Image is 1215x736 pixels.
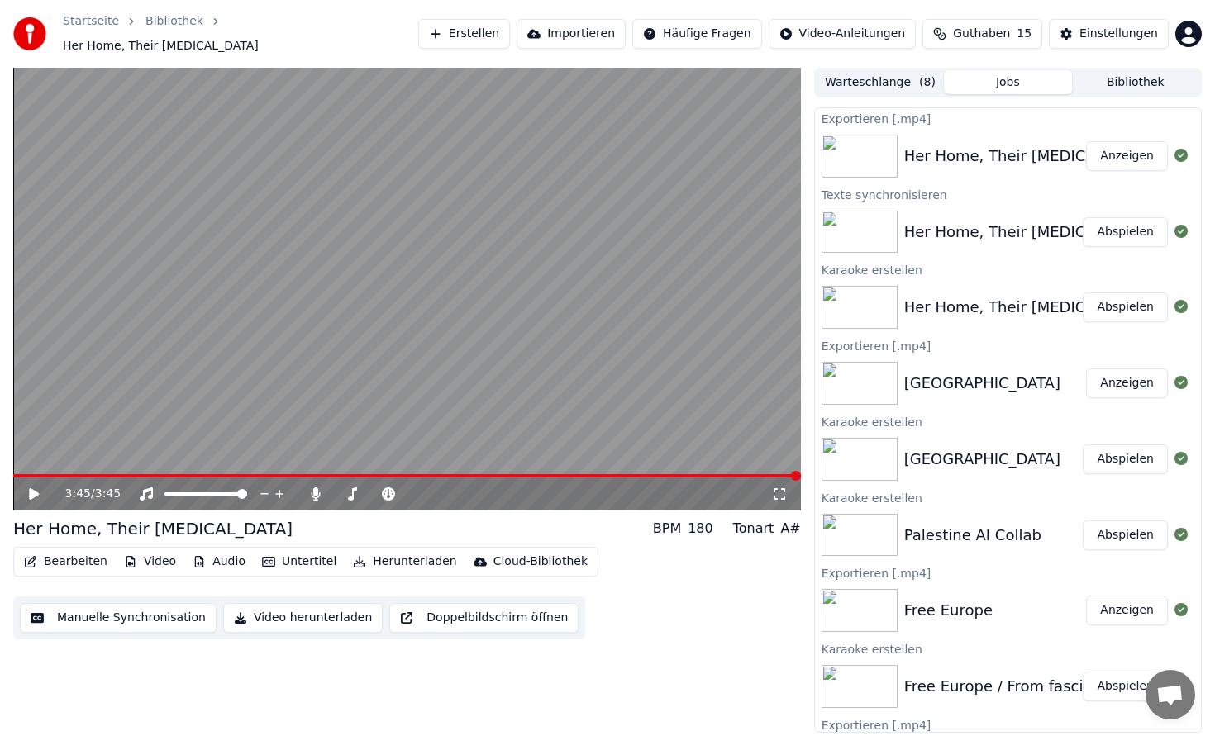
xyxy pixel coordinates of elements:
span: 3:45 [95,486,121,502]
div: Her Home, Their [MEDICAL_DATA] [13,517,293,540]
div: Exportieren [.mp4] [815,335,1201,355]
a: Bibliothek [145,13,203,30]
button: Importieren [517,19,626,49]
nav: breadcrumb [63,13,418,55]
span: ( 8 ) [919,74,936,91]
button: Bibliothek [1072,70,1199,94]
button: Häufige Fragen [632,19,762,49]
button: Anzeigen [1086,368,1168,398]
button: Video [117,550,183,573]
button: Abspielen [1083,672,1168,701]
button: Video herunterladen [223,603,383,633]
button: Jobs [944,70,1071,94]
div: A# [780,519,800,539]
button: Erstellen [418,19,510,49]
button: Audio [186,550,252,573]
button: Guthaben15 [922,19,1042,49]
button: Abspielen [1083,520,1168,550]
div: BPM [653,519,681,539]
button: Video-Anleitungen [769,19,917,49]
button: Warteschlange [817,70,944,94]
div: Karaoke erstellen [815,639,1201,658]
span: 15 [1017,26,1032,42]
span: 3:45 [65,486,91,502]
div: Exportieren [.mp4] [815,715,1201,734]
div: Her Home, Their [MEDICAL_DATA] [904,296,1155,319]
div: Karaoke erstellen [815,411,1201,431]
button: Herunterladen [346,550,463,573]
div: Karaoke erstellen [815,487,1201,507]
button: Manuelle Synchronisation [20,603,217,633]
button: Abspielen [1083,444,1168,474]
a: Startseite [63,13,119,30]
span: Guthaben [953,26,1010,42]
button: Abspielen [1083,292,1168,322]
a: Chat öffnen [1146,670,1195,719]
div: / [65,486,105,502]
button: Bearbeiten [17,550,114,573]
img: youka [13,17,46,50]
button: Untertitel [255,550,343,573]
span: Her Home, Their [MEDICAL_DATA] [63,38,259,55]
div: [GEOGRAPHIC_DATA] [904,372,1060,395]
div: Free Europe [904,599,993,622]
div: Tonart [733,519,774,539]
div: Einstellungen [1079,26,1158,42]
div: Palestine AI Collab [904,524,1041,547]
div: Exportieren [.mp4] [815,108,1201,128]
button: Einstellungen [1049,19,1169,49]
div: Exportieren [.mp4] [815,563,1201,582]
div: Texte synchronisieren [815,184,1201,204]
div: Her Home, Their [MEDICAL_DATA] [904,221,1155,244]
div: Karaoke erstellen [815,259,1201,279]
div: Cloud-Bibliothek [493,553,588,570]
button: Abspielen [1083,217,1168,247]
button: Doppelbildschirm öffnen [389,603,579,633]
div: 180 [688,519,713,539]
button: Anzeigen [1086,141,1168,171]
button: Anzeigen [1086,596,1168,625]
div: Her Home, Their [MEDICAL_DATA] [904,145,1155,168]
div: [GEOGRAPHIC_DATA] [904,448,1060,471]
